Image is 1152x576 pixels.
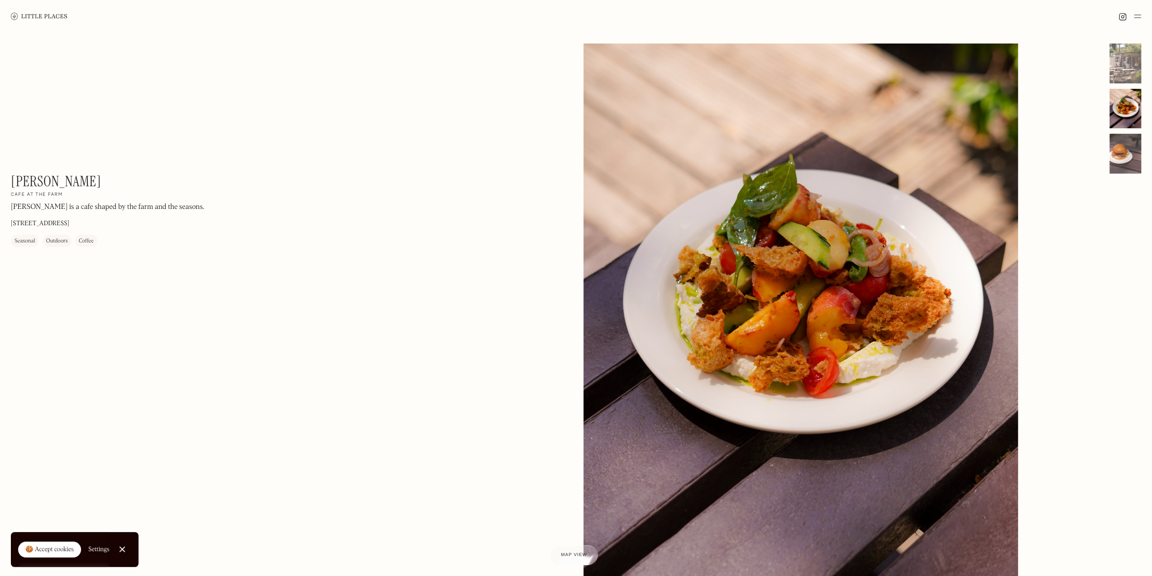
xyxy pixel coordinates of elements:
a: Settings [88,539,110,560]
h1: [PERSON_NAME] [11,173,101,190]
div: Settings [88,546,110,552]
div: Outdoors [46,237,68,246]
a: 🍪 Accept cookies [18,542,81,558]
h2: Cafe at the farm [11,192,62,198]
p: [PERSON_NAME] is a cafe shaped by the farm and the seasons. [11,202,204,213]
div: Coffee [79,237,94,246]
div: 🍪 Accept cookies [25,545,74,554]
a: Map view [550,545,598,565]
p: [STREET_ADDRESS] [11,219,69,229]
a: Close Cookie Popup [113,540,131,558]
div: Seasonal [14,237,35,246]
span: Map view [561,552,587,557]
